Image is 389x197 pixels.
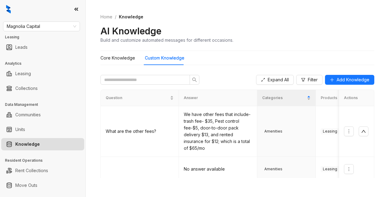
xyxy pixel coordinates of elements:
h3: Leasing [5,34,85,40]
div: What are the other fees? [106,128,174,135]
a: Units [15,123,25,136]
span: Magnolia Capital [7,22,76,31]
div: Custom Knowledge [145,55,184,61]
a: Home [99,14,114,20]
li: Leads [1,41,84,53]
a: Communities [15,109,41,121]
h3: Resident Operations [5,158,85,163]
span: filter [301,78,305,82]
td: We have other fees that include- trash fee- $35, Pest control fee-$5, door-to-door pack delivery ... [179,106,257,157]
span: Expand All [268,76,289,83]
span: Amenities [262,166,285,172]
span: Products [321,95,364,101]
a: Leads [15,41,28,53]
span: Categories [262,95,306,101]
span: Leasing [321,128,339,134]
a: Move Outs [15,179,37,191]
h3: Analytics [5,61,85,66]
span: up [361,129,366,134]
span: Add Knowledge [337,76,369,83]
li: Communities [1,109,84,121]
div: Core Knowledge [100,55,135,61]
td: No answer available [179,157,257,182]
img: logo [6,5,11,14]
span: Knowledge [119,14,143,19]
span: Leasing [321,166,339,172]
span: search [192,77,197,82]
span: Filter [308,76,318,83]
li: Knowledge [1,138,84,150]
th: Answer [179,90,257,106]
span: more [346,167,351,172]
button: Filter [296,75,323,85]
span: plus [330,78,334,82]
button: Add Knowledge [325,75,374,85]
div: Build and customize automated messages for different occasions. [100,37,233,43]
span: expand-alt [261,78,265,82]
span: Amenities [262,128,285,134]
button: Expand All [256,75,294,85]
a: Knowledge [15,138,40,150]
a: Leasing [15,68,31,80]
span: more [346,129,351,134]
th: Actions [339,90,374,106]
li: Leasing [1,68,84,80]
a: Rent Collections [15,164,48,177]
li: Units [1,123,84,136]
th: Products [316,90,374,106]
a: Collections [15,82,38,95]
li: Collections [1,82,84,95]
li: / [115,14,116,20]
th: Question [101,90,179,106]
li: Move Outs [1,179,84,191]
li: Rent Collections [1,164,84,177]
span: Question [106,95,169,101]
h3: Data Management [5,102,85,107]
h2: AI Knowledge [100,25,161,37]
